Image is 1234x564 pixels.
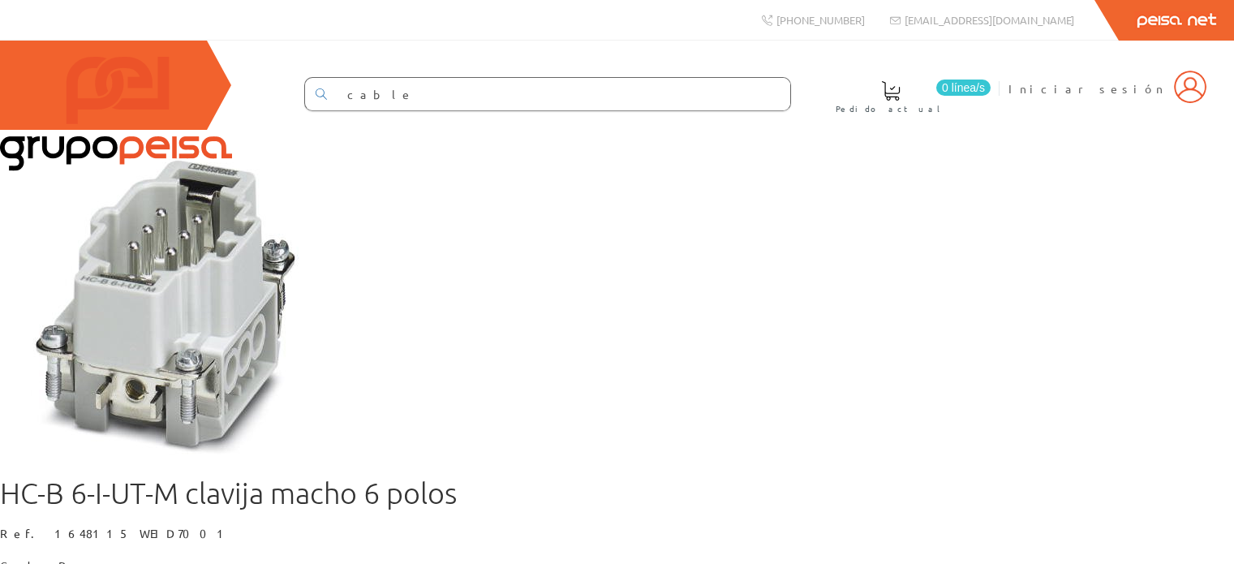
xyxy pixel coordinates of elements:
[905,13,1074,27] span: [EMAIL_ADDRESS][DOMAIN_NAME]
[776,13,865,27] span: [PHONE_NUMBER]
[836,101,946,117] span: Pedido actual
[1008,67,1206,83] a: Iniciar sesión
[337,78,790,110] input: Buscar ...
[936,80,991,96] span: 0 línea/s
[1008,80,1166,97] span: Iniciar sesión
